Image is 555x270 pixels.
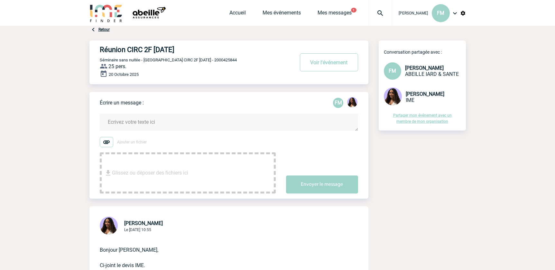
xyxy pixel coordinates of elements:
[406,97,414,103] span: IME
[333,98,343,108] div: Florence MATHIEU
[347,97,357,109] div: Jessica NETO BOGALHO
[406,91,444,97] span: [PERSON_NAME]
[405,71,459,77] span: ABEILLE IARD & SANTE
[124,228,151,232] span: Le [DATE] 10:55
[351,8,356,13] button: 1
[333,98,343,108] p: FM
[405,65,444,71] span: [PERSON_NAME]
[124,220,163,226] span: [PERSON_NAME]
[109,72,139,77] span: 20 Octobre 2025
[384,87,402,105] img: 131234-0.jpg
[104,169,112,177] img: file_download.svg
[437,10,444,16] span: FM
[100,217,118,235] img: 131234-0.jpg
[117,140,147,144] span: Ajouter un fichier
[286,175,358,194] button: Envoyer le message
[384,50,466,55] p: Conversation partagée avec :
[112,157,188,189] span: Glissez ou déposer des fichiers ici
[100,100,144,106] p: Écrire un message :
[89,4,123,22] img: IME-Finder
[263,10,301,19] a: Mes événements
[98,27,110,32] a: Retour
[108,63,126,69] span: 25 pers.
[347,97,357,107] img: 131234-0.jpg
[229,10,246,19] a: Accueil
[100,46,275,54] h4: Réunion CIRC 2F [DATE]
[318,10,352,19] a: Mes messages
[100,58,237,62] span: Séminaire sans nuitée - [GEOGRAPHIC_DATA] CIRC 2F [DATE] - 2000425844
[399,11,428,15] span: [PERSON_NAME]
[393,113,452,124] a: Partager mon événement avec un membre de mon organisation
[389,68,396,74] span: FM
[300,53,358,71] button: Voir l'événement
